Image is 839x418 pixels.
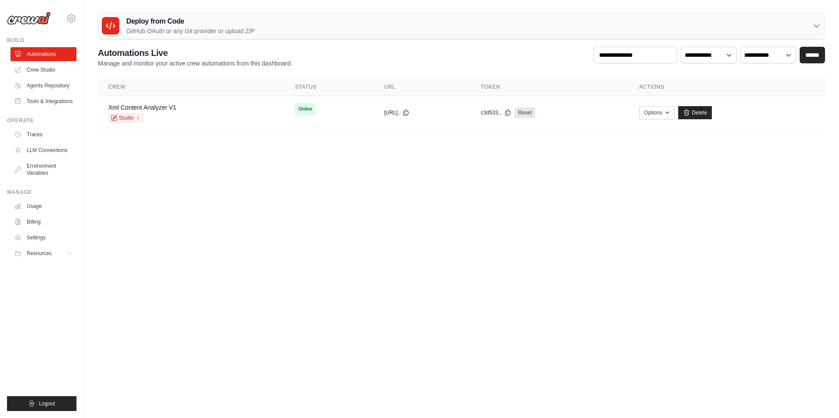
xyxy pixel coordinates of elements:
button: c3d533... [481,109,511,116]
div: Manage [7,189,76,196]
a: Delete [678,106,712,119]
div: Build [7,37,76,44]
a: Settings [10,231,76,245]
a: Traces [10,128,76,142]
span: Online [295,103,315,115]
a: LLM Connections [10,143,76,157]
a: Usage [10,199,76,213]
span: Logout [39,400,55,407]
a: Environment Variables [10,159,76,180]
th: Token [470,78,628,96]
iframe: Chat Widget [795,376,839,418]
a: Reset [515,107,535,118]
a: Xml Content Analyzer V1 [108,104,177,111]
th: URL [374,78,470,96]
a: Crew Studio [10,63,76,77]
p: Manage and monitor your active crew automations from this dashboard. [98,59,292,68]
h3: Deploy from Code [126,16,255,27]
button: Resources [10,246,76,260]
button: Options [639,106,675,119]
a: Agents Repository [10,79,76,93]
img: Logo [7,12,51,25]
div: Operate [7,117,76,124]
a: Studio [108,114,143,122]
a: Tools & Integrations [10,94,76,108]
a: Billing [10,215,76,229]
th: Actions [629,78,825,96]
span: Resources [27,250,52,257]
h2: Automations Live [98,47,292,59]
p: GitHub OAuth or any Git provider or upload ZIP [126,27,255,35]
a: Automations [10,47,76,61]
button: Logout [7,396,76,411]
th: Status [284,78,374,96]
th: Crew [98,78,284,96]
